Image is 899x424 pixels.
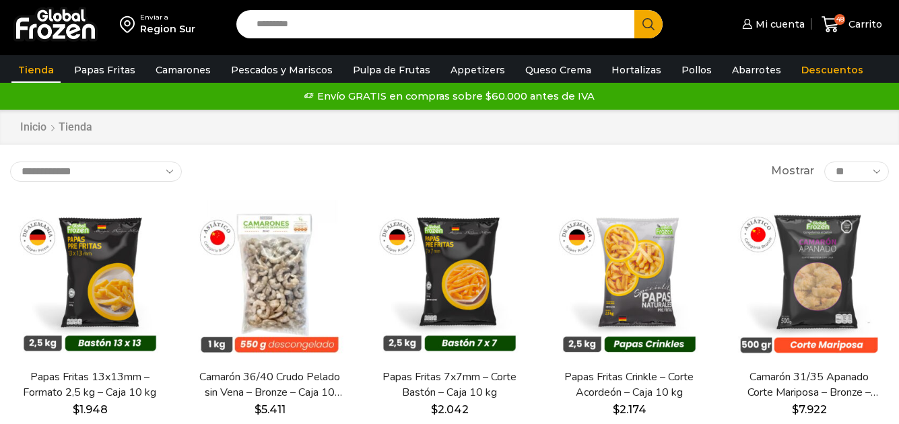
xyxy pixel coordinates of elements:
bdi: 5.411 [255,403,286,416]
div: Region Sur [140,22,195,36]
a: Pescados y Mariscos [224,57,339,83]
span: Mostrar [771,164,814,179]
a: Camarón 36/40 Crudo Pelado sin Vena – Bronze – Caja 10 kg [198,369,341,400]
span: $ [792,403,799,416]
img: address-field-icon.svg [120,13,140,36]
bdi: 2.042 [431,403,469,416]
a: Queso Crema [519,57,598,83]
a: Camarones [149,57,218,83]
span: $ [431,403,438,416]
a: Camarón 31/35 Apanado Corte Mariposa – Bronze – Caja 5 kg [737,369,881,400]
a: Pollos [675,57,719,83]
select: Pedido de la tienda [10,162,182,182]
a: Papas Fritas 7x7mm – Corte Bastón – Caja 10 kg [378,369,521,400]
h1: Tienda [59,120,92,133]
span: 48 [834,14,845,25]
a: Papas Fritas 13x13mm – Formato 2,5 kg – Caja 10 kg [18,369,162,400]
span: Mi cuenta [752,17,805,31]
a: Inicio [20,120,47,135]
a: Tienda [11,57,61,83]
span: $ [73,403,79,416]
a: Pulpa de Frutas [346,57,437,83]
span: $ [255,403,261,416]
a: Descuentos [795,57,870,83]
a: Appetizers [444,57,512,83]
a: Abarrotes [725,57,788,83]
span: $ [613,403,620,416]
a: Hortalizas [605,57,668,83]
span: Carrito [845,17,882,31]
button: Search button [634,10,663,38]
a: 48 Carrito [818,9,886,40]
bdi: 2.174 [613,403,646,416]
a: Mi cuenta [739,11,805,38]
bdi: 1.948 [73,403,108,416]
a: Papas Fritas [67,57,142,83]
div: Enviar a [140,13,195,22]
bdi: 7.922 [792,403,827,416]
a: Papas Fritas Crinkle – Corte Acordeón – Caja 10 kg [558,369,701,400]
nav: Breadcrumb [20,120,92,135]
